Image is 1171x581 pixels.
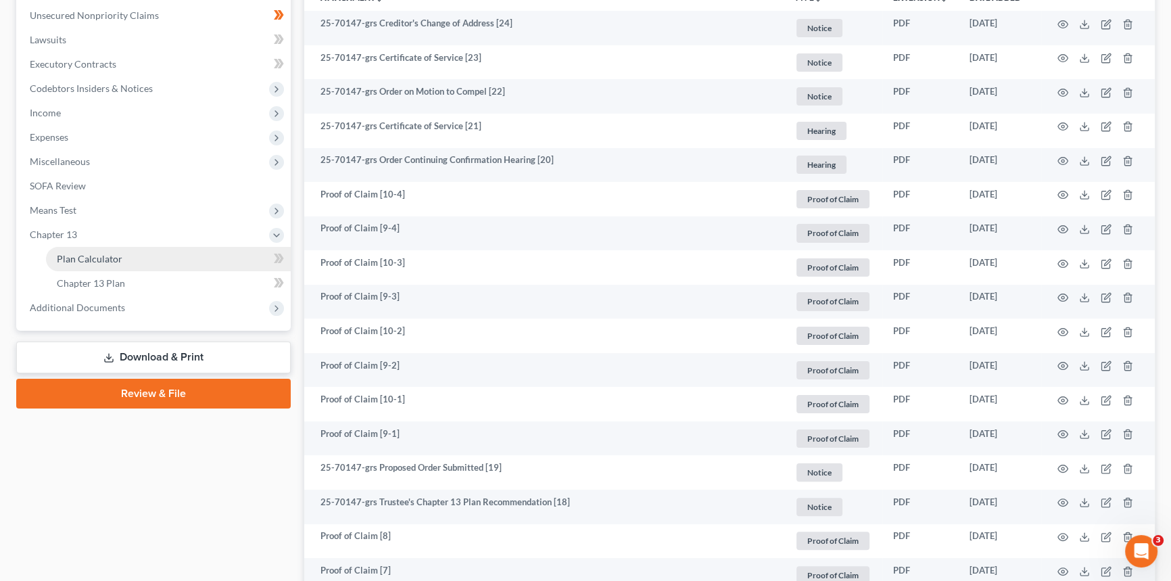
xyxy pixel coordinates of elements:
[959,524,1041,559] td: [DATE]
[794,154,871,176] a: Hearing
[304,524,784,559] td: Proof of Claim [8]
[796,156,846,174] span: Hearing
[794,393,871,415] a: Proof of Claim
[30,131,68,143] span: Expenses
[959,421,1041,456] td: [DATE]
[794,496,871,518] a: Notice
[304,490,784,524] td: 25-70147-grs Trustee's Chapter 13 Plan Recommendation [18]
[796,498,842,516] span: Notice
[959,45,1041,80] td: [DATE]
[30,107,61,118] span: Income
[959,353,1041,388] td: [DATE]
[304,353,784,388] td: Proof of Claim [9-2]
[959,387,1041,421] td: [DATE]
[304,45,784,80] td: 25-70147-grs Certificate of Service [23]
[30,34,66,45] span: Lawsuits
[796,429,869,448] span: Proof of Claim
[796,87,842,106] span: Notice
[796,395,869,413] span: Proof of Claim
[882,421,959,456] td: PDF
[1125,535,1157,567] iframe: Intercom live chat
[882,250,959,285] td: PDF
[57,277,125,289] span: Chapter 13 Plan
[882,524,959,559] td: PDF
[16,342,291,373] a: Download & Print
[304,455,784,490] td: 25-70147-grs Proposed Order Submitted [19]
[794,427,871,450] a: Proof of Claim
[882,455,959,490] td: PDF
[304,421,784,456] td: Proof of Claim [9-1]
[959,114,1041,148] td: [DATE]
[796,258,869,277] span: Proof of Claim
[304,216,784,251] td: Proof of Claim [9-4]
[30,204,76,216] span: Means Test
[304,182,784,216] td: Proof of Claim [10-4]
[794,85,871,108] a: Notice
[882,285,959,319] td: PDF
[959,79,1041,114] td: [DATE]
[304,11,784,45] td: 25-70147-grs Creditor's Change of Address [24]
[304,148,784,183] td: 25-70147-grs Order Continuing Confirmation Hearing [20]
[796,463,842,482] span: Notice
[30,9,159,21] span: Unsecured Nonpriority Claims
[882,114,959,148] td: PDF
[882,148,959,183] td: PDF
[304,250,784,285] td: Proof of Claim [10-3]
[304,319,784,353] td: Proof of Claim [10-2]
[794,222,871,244] a: Proof of Claim
[304,387,784,421] td: Proof of Claim [10-1]
[304,285,784,319] td: Proof of Claim [9-3]
[882,319,959,353] td: PDF
[959,455,1041,490] td: [DATE]
[882,45,959,80] td: PDF
[46,271,291,296] a: Chapter 13 Plan
[796,122,846,140] span: Hearing
[959,148,1041,183] td: [DATE]
[796,361,869,379] span: Proof of Claim
[882,387,959,421] td: PDF
[796,327,869,345] span: Proof of Claim
[959,11,1041,45] td: [DATE]
[794,188,871,210] a: Proof of Claim
[796,292,869,310] span: Proof of Claim
[304,114,784,148] td: 25-70147-grs Certificate of Service [21]
[882,11,959,45] td: PDF
[19,3,291,28] a: Unsecured Nonpriority Claims
[30,83,153,94] span: Codebtors Insiders & Notices
[959,216,1041,251] td: [DATE]
[19,28,291,52] a: Lawsuits
[796,19,842,37] span: Notice
[16,379,291,409] a: Review & File
[30,229,77,240] span: Chapter 13
[959,182,1041,216] td: [DATE]
[796,532,869,550] span: Proof of Claim
[959,250,1041,285] td: [DATE]
[882,182,959,216] td: PDF
[796,53,842,72] span: Notice
[794,120,871,142] a: Hearing
[959,490,1041,524] td: [DATE]
[794,461,871,484] a: Notice
[794,51,871,74] a: Notice
[1153,535,1164,546] span: 3
[46,247,291,271] a: Plan Calculator
[794,530,871,552] a: Proof of Claim
[30,58,116,70] span: Executory Contracts
[882,490,959,524] td: PDF
[30,156,90,167] span: Miscellaneous
[19,174,291,198] a: SOFA Review
[794,325,871,347] a: Proof of Claim
[796,224,869,242] span: Proof of Claim
[30,302,125,313] span: Additional Documents
[794,17,871,39] a: Notice
[959,319,1041,353] td: [DATE]
[882,79,959,114] td: PDF
[794,359,871,381] a: Proof of Claim
[796,190,869,208] span: Proof of Claim
[304,79,784,114] td: 25-70147-grs Order on Motion to Compel [22]
[794,290,871,312] a: Proof of Claim
[57,253,122,264] span: Plan Calculator
[19,52,291,76] a: Executory Contracts
[794,256,871,279] a: Proof of Claim
[882,353,959,388] td: PDF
